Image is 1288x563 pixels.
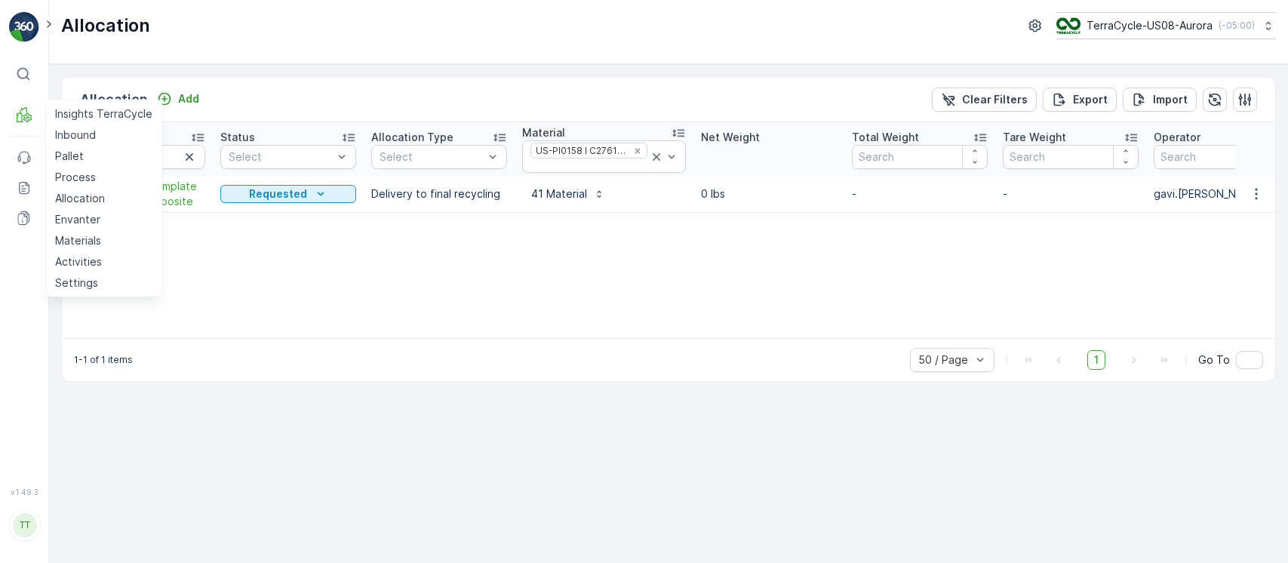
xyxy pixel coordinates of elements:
img: image_ci7OI47.png [1056,17,1081,34]
div: TT [13,513,37,537]
button: Import [1123,88,1197,112]
p: TerraCycle-US08-Aurora [1087,18,1213,33]
p: Allocation Type [371,130,453,145]
button: TT [9,500,39,551]
p: 41 Material [531,186,587,202]
span: Go To [1198,352,1230,368]
button: TerraCycle-US08-Aurora(-05:00) [1056,12,1276,39]
p: Select [229,149,333,165]
p: Add [178,91,199,106]
p: Allocation [61,14,150,38]
button: Export [1043,88,1117,112]
span: v 1.49.3 [9,488,39,497]
p: 0 lbs [701,186,837,202]
p: Export [1073,92,1108,107]
button: 41 Material [522,182,614,206]
div: US-PI0158 I C27619 All PPE [531,143,628,158]
td: Delivery to final recycling [364,176,515,213]
span: 1 [1087,350,1105,370]
p: Net Weight [701,130,760,145]
p: Select [380,149,484,165]
p: Tare Weight [1003,130,1066,145]
input: Search [852,145,988,169]
p: Operator [1154,130,1200,145]
p: Import [1153,92,1188,107]
div: Remove US-PI0158 I C27619 All PPE [629,145,646,157]
p: Clear Filters [962,92,1028,107]
p: ( -05:00 ) [1219,20,1255,32]
p: - [1003,186,1139,202]
p: Total Weight [852,130,919,145]
button: Clear Filters [932,88,1037,112]
p: - [852,186,988,202]
button: Add [151,90,205,108]
button: Requested [220,185,356,203]
p: Status [220,130,255,145]
p: Material [522,125,565,140]
p: Requested [249,186,307,202]
p: Allocation [80,89,148,110]
img: logo [9,12,39,42]
p: 1-1 of 1 items [74,354,133,366]
input: Search [1003,145,1139,169]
